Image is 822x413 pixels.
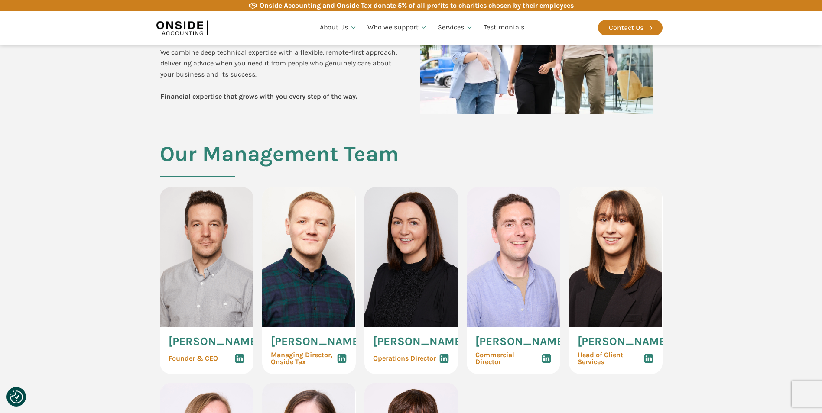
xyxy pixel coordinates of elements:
[578,352,643,365] span: Head of Client Services
[475,336,567,347] span: [PERSON_NAME]
[271,336,363,347] span: [PERSON_NAME]
[271,352,332,365] span: Managing Director, Onside Tax
[432,13,478,42] a: Services
[156,18,208,38] img: Onside Accounting
[609,22,643,33] div: Contact Us
[169,336,260,347] span: [PERSON_NAME]
[315,13,362,42] a: About Us
[475,352,541,365] span: Commercial Director
[373,355,436,362] span: Operations Director
[169,355,218,362] span: Founder & CEO
[10,390,23,403] img: Revisit consent button
[478,13,530,42] a: Testimonials
[160,92,357,100] b: Financial expertise that grows with you every step of the way.
[160,142,399,187] h2: Our Management Team
[598,20,663,35] a: Contact Us
[373,336,465,347] span: [PERSON_NAME]
[362,13,433,42] a: Who we support
[578,336,669,347] span: [PERSON_NAME]
[10,390,23,403] button: Consent Preferences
